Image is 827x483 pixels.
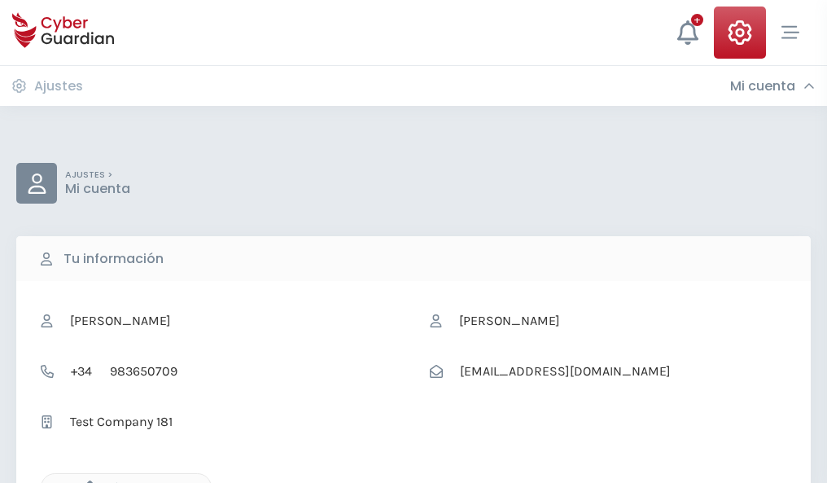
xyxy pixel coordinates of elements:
[730,78,795,94] h3: Mi cuenta
[101,356,397,387] input: Teléfono
[691,14,703,26] div: +
[65,169,130,181] p: AJUSTES >
[62,356,101,387] span: +34
[730,78,815,94] div: Mi cuenta
[34,78,83,94] h3: Ajustes
[63,249,164,269] b: Tu información
[65,181,130,197] p: Mi cuenta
